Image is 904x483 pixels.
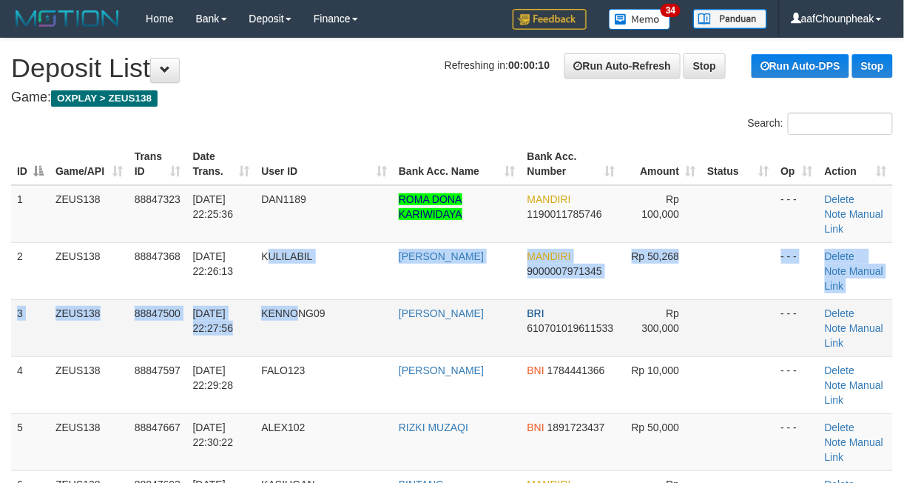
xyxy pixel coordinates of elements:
th: ID: activate to sort column descending [11,143,50,185]
a: ROMA DONA KARIWIDAYA [399,193,462,220]
a: Manual Link [825,436,883,463]
a: [PERSON_NAME] [399,250,484,262]
span: Rp 10,000 [632,364,680,376]
span: Copy 610701019611533 to clipboard [527,322,614,334]
img: panduan.png [693,9,767,29]
td: - - - [775,356,819,413]
span: [DATE] 22:26:13 [193,250,234,277]
td: - - - [775,242,819,299]
span: MANDIRI [527,193,571,205]
span: 34 [661,4,681,17]
a: [PERSON_NAME] [399,307,484,319]
a: Manual Link [825,265,883,292]
a: Note [825,265,847,277]
td: ZEUS138 [50,299,129,356]
td: 3 [11,299,50,356]
span: [DATE] 22:27:56 [193,307,234,334]
label: Search: [748,113,893,135]
th: Op: activate to sort column ascending [775,143,819,185]
td: 4 [11,356,50,413]
a: Manual Link [825,379,883,406]
span: BRI [527,307,544,319]
td: ZEUS138 [50,185,129,243]
span: Refreshing in: [445,59,550,71]
strong: 00:00:10 [508,59,550,71]
a: Stop [852,54,893,78]
span: 88847368 [135,250,181,262]
th: Date Trans.: activate to sort column ascending [187,143,256,185]
th: Status: activate to sort column ascending [701,143,775,185]
a: Run Auto-DPS [752,54,849,78]
span: Copy 1891723437 to clipboard [547,422,605,433]
td: - - - [775,413,819,470]
th: User ID: activate to sort column ascending [255,143,393,185]
td: ZEUS138 [50,242,129,299]
a: Note [825,322,847,334]
th: Action: activate to sort column ascending [819,143,893,185]
span: BNI [527,422,544,433]
a: Delete [825,364,854,376]
a: Note [825,208,847,220]
a: Delete [825,422,854,433]
td: 2 [11,242,50,299]
span: ALEX102 [261,422,305,433]
a: Delete [825,250,854,262]
input: Search: [788,113,893,135]
td: - - - [775,185,819,243]
span: DAN1189 [261,193,306,205]
span: [DATE] 22:30:22 [193,422,234,448]
span: KULILABIL [261,250,312,262]
img: Feedback.jpg [513,9,587,30]
a: Stop [684,53,726,79]
img: MOTION_logo.png [11,7,124,30]
td: 1 [11,185,50,243]
span: [DATE] 22:25:36 [193,193,234,220]
span: Copy 1784441366 to clipboard [547,364,605,376]
td: - - - [775,299,819,356]
span: Rp 300,000 [642,307,680,334]
a: Manual Link [825,208,883,235]
span: OXPLAY > ZEUS138 [51,90,158,107]
span: Rp 50,000 [632,422,680,433]
a: Run Auto-Refresh [564,53,681,79]
span: 88847323 [135,193,181,205]
a: Delete [825,193,854,205]
span: 88847500 [135,307,181,319]
th: Bank Acc. Name: activate to sort column ascending [393,143,522,185]
td: ZEUS138 [50,356,129,413]
span: 88847597 [135,364,181,376]
img: Button%20Memo.svg [609,9,671,30]
span: 88847667 [135,422,181,433]
td: 5 [11,413,50,470]
a: Manual Link [825,322,883,349]
a: Note [825,436,847,448]
span: [DATE] 22:29:28 [193,364,234,391]
span: BNI [527,364,544,376]
span: Copy 1190011785746 to clipboard [527,208,602,220]
th: Bank Acc. Number: activate to sort column ascending [522,143,621,185]
a: Note [825,379,847,391]
a: Delete [825,307,854,319]
span: Rp 50,268 [632,250,680,262]
h1: Deposit List [11,53,893,83]
th: Game/API: activate to sort column ascending [50,143,129,185]
td: ZEUS138 [50,413,129,470]
span: MANDIRI [527,250,571,262]
th: Trans ID: activate to sort column ascending [129,143,187,185]
a: [PERSON_NAME] [399,364,484,376]
span: Rp 100,000 [642,193,680,220]
span: FALO123 [261,364,305,376]
th: Amount: activate to sort column ascending [621,143,702,185]
h4: Game: [11,90,893,105]
span: Copy 9000007971345 to clipboard [527,265,602,277]
a: RIZKI MUZAQI [399,422,468,433]
span: KENNONG09 [261,307,325,319]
